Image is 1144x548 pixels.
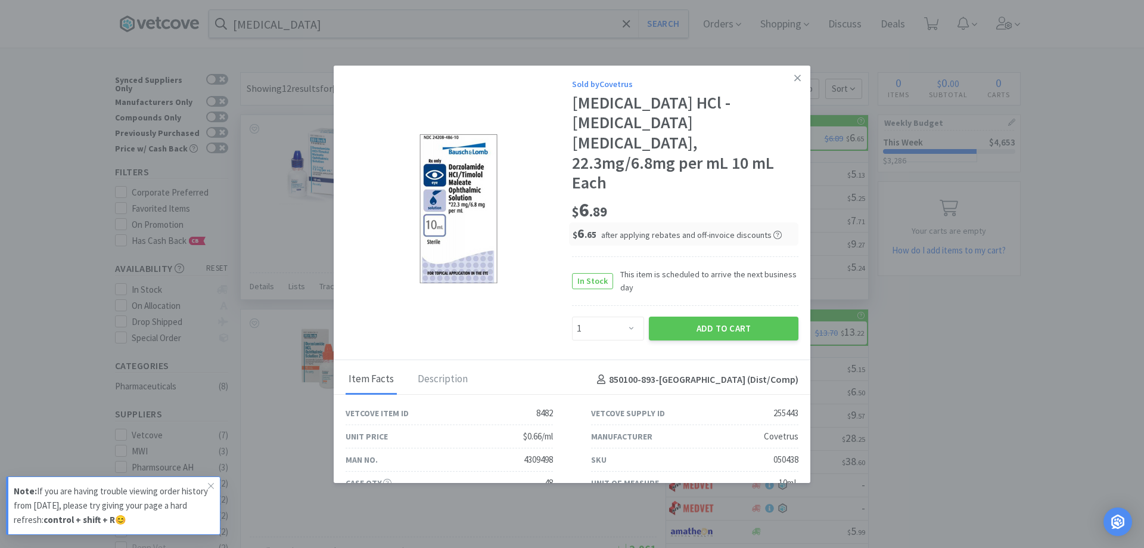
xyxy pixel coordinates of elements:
[573,229,577,240] span: $
[591,407,665,420] div: Vetcove Supply ID
[773,406,798,420] div: 255443
[572,93,798,193] div: [MEDICAL_DATA] HCl - [MEDICAL_DATA] [MEDICAL_DATA], 22.3mg/6.8mg per mL 10 mL Each
[589,203,607,220] span: . 89
[346,476,391,490] div: Case Qty.
[572,78,798,91] div: Sold by Covetrus
[418,134,499,283] img: 20d39f525c074982902583f9d9ea3f76_255443.png
[591,453,607,466] div: SKU
[572,203,579,220] span: $
[346,453,378,466] div: Man No.
[573,225,596,242] span: 6
[572,198,607,222] span: 6
[536,406,553,420] div: 8482
[591,476,659,490] div: Unit of Measure
[591,430,652,443] div: Manufacturer
[346,365,397,395] div: Item Facts
[14,485,37,497] strong: Note:
[1103,507,1132,536] div: Open Intercom Messenger
[601,230,782,240] span: after applying rebates and off-invoice discounts
[346,430,388,443] div: Unit Price
[524,453,553,467] div: 4309498
[773,453,798,467] div: 050438
[346,407,409,420] div: Vetcove Item ID
[43,514,115,525] strong: control + shift + R
[573,274,613,289] span: In Stock
[613,268,798,295] span: This item is scheduled to arrive the next business day
[764,429,798,444] div: Covetrus
[14,484,208,527] p: If you are having trouble viewing order history from [DATE], please try giving your page a hard r...
[545,476,553,490] div: 48
[523,429,553,444] div: $0.66/ml
[415,365,471,395] div: Description
[592,372,798,388] h4: 850100-893 - [GEOGRAPHIC_DATA] (Dist/Comp)
[649,317,798,340] button: Add to Cart
[779,476,798,490] div: 10mL
[585,229,596,240] span: . 65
